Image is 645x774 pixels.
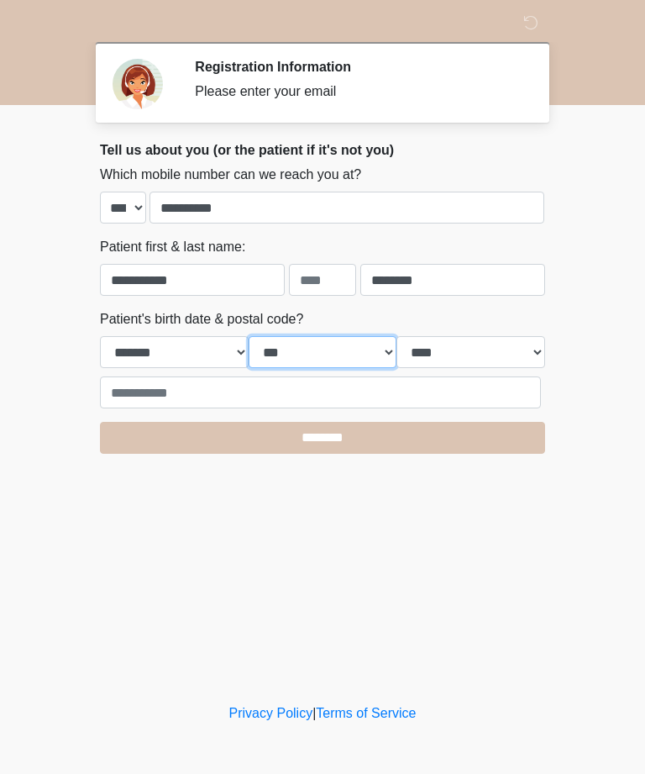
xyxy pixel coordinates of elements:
[100,142,545,158] h2: Tell us about you (or the patient if it's not you)
[229,706,313,720] a: Privacy Policy
[100,165,361,185] label: Which mobile number can we reach you at?
[100,237,245,257] label: Patient first & last name:
[83,13,105,34] img: Sm Skin La Laser Logo
[100,309,303,329] label: Patient's birth date & postal code?
[312,706,316,720] a: |
[113,59,163,109] img: Agent Avatar
[316,706,416,720] a: Terms of Service
[195,82,520,102] div: Please enter your email
[195,59,520,75] h2: Registration Information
